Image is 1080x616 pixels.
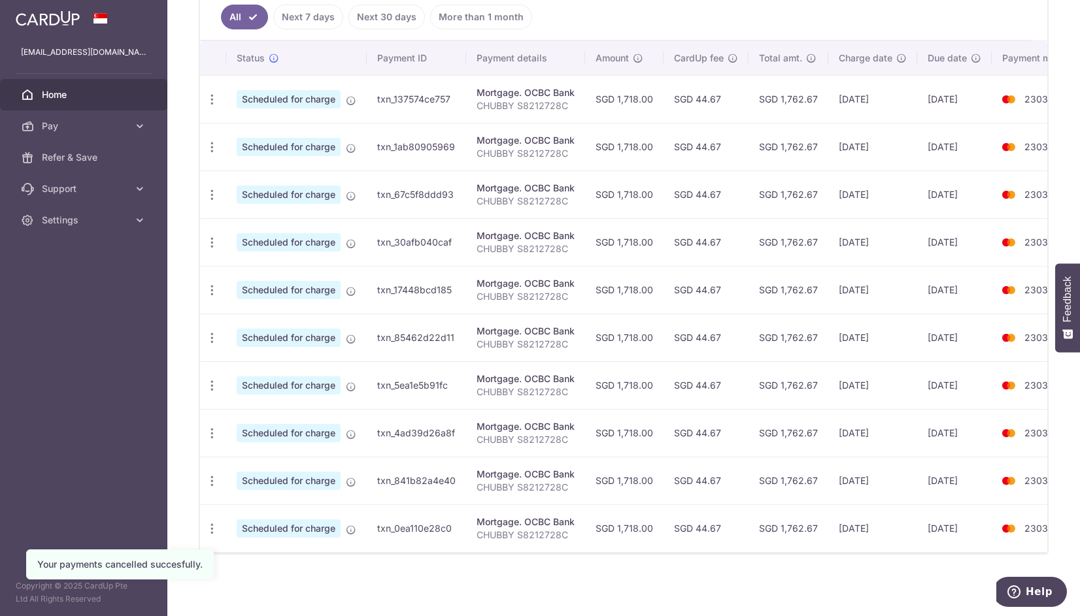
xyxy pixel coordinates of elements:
td: SGD 1,718.00 [585,170,664,218]
span: Scheduled for charge [237,424,341,442]
div: Mortgage. OCBC Bank [477,86,575,99]
td: txn_30afb040caf [367,218,466,266]
td: [DATE] [917,170,992,218]
p: CHUBBY S8212728C [477,528,575,542]
td: [DATE] [917,361,992,409]
span: Feedback [1062,276,1073,322]
td: SGD 44.67 [664,266,749,314]
td: SGD 1,718.00 [585,361,664,409]
div: Mortgage. OCBC Bank [477,515,575,528]
span: Scheduled for charge [237,376,341,395]
td: [DATE] [917,504,992,552]
td: SGD 1,762.67 [749,266,828,314]
td: [DATE] [917,457,992,504]
p: CHUBBY S8212728C [477,385,575,398]
td: SGD 1,718.00 [585,218,664,266]
img: Bank Card [996,473,1022,489]
span: CardUp fee [674,52,724,65]
img: Bank Card [996,235,1022,250]
img: Bank Card [996,91,1022,107]
td: SGD 1,762.67 [749,75,828,123]
td: SGD 44.67 [664,504,749,552]
td: SGD 1,762.67 [749,123,828,170]
p: CHUBBY S8212728C [477,147,575,160]
span: Support [42,182,128,195]
span: 2303 [1024,284,1048,295]
td: SGD 44.67 [664,409,749,457]
td: SGD 1,718.00 [585,75,664,123]
span: Scheduled for charge [237,90,341,108]
div: Your payments cancelled succesfully. [37,558,203,571]
img: Bank Card [996,187,1022,203]
td: [DATE] [828,123,917,170]
div: Mortgage. OCBC Bank [477,229,575,242]
td: SGD 44.67 [664,218,749,266]
td: SGD 1,762.67 [749,314,828,361]
td: [DATE] [828,218,917,266]
div: Mortgage. OCBC Bank [477,372,575,385]
div: Mortgage. OCBC Bank [477,182,575,195]
span: Scheduled for charge [237,329,341,347]
span: Settings [42,214,128,227]
td: SGD 1,762.67 [749,361,828,409]
td: txn_0ea110e28c0 [367,504,466,552]
img: Bank Card [996,139,1022,155]
td: SGD 1,718.00 [585,504,664,552]
span: Scheduled for charge [237,138,341,156]
a: Next 7 days [273,5,343,29]
td: SGD 1,762.67 [749,170,828,218]
td: [DATE] [917,314,992,361]
span: Amount [596,52,629,65]
img: CardUp [16,10,80,26]
span: 2303 [1024,236,1048,248]
td: SGD 44.67 [664,361,749,409]
span: 2303 [1024,380,1048,391]
img: Bank Card [996,425,1022,441]
td: SGD 44.67 [664,457,749,504]
td: txn_67c5f8ddd93 [367,170,466,218]
img: Bank Card [996,521,1022,536]
div: Mortgage. OCBC Bank [477,325,575,338]
td: SGD 44.67 [664,75,749,123]
td: SGD 44.67 [664,123,749,170]
p: CHUBBY S8212728C [477,338,575,351]
td: SGD 44.67 [664,170,749,218]
td: [DATE] [917,266,992,314]
td: [DATE] [917,123,992,170]
a: All [221,5,268,29]
td: SGD 1,718.00 [585,409,664,457]
th: Payment ID [367,41,466,75]
p: CHUBBY S8212728C [477,433,575,446]
span: Scheduled for charge [237,519,341,538]
a: More than 1 month [430,5,532,29]
span: Charge date [839,52,892,65]
span: Scheduled for charge [237,233,341,251]
th: Payment details [466,41,585,75]
td: SGD 44.67 [664,314,749,361]
td: txn_17448bcd185 [367,266,466,314]
p: CHUBBY S8212728C [477,242,575,255]
span: 2303 [1024,332,1048,343]
td: [DATE] [917,409,992,457]
span: 2303 [1024,141,1048,152]
td: [DATE] [828,75,917,123]
td: txn_4ad39d26a8f [367,409,466,457]
td: SGD 1,762.67 [749,218,828,266]
td: [DATE] [917,218,992,266]
td: txn_841b82a4e40 [367,457,466,504]
span: Due date [928,52,967,65]
td: SGD 1,762.67 [749,504,828,552]
span: 2303 [1024,475,1048,486]
td: SGD 1,718.00 [585,266,664,314]
a: Next 30 days [348,5,425,29]
span: Scheduled for charge [237,472,341,490]
span: 2303 [1024,523,1048,534]
img: Bank Card [996,282,1022,298]
td: [DATE] [917,75,992,123]
div: Mortgage. OCBC Bank [477,420,575,433]
p: CHUBBY S8212728C [477,481,575,494]
div: Mortgage. OCBC Bank [477,277,575,290]
span: Scheduled for charge [237,281,341,299]
p: [EMAIL_ADDRESS][DOMAIN_NAME] [21,46,146,59]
